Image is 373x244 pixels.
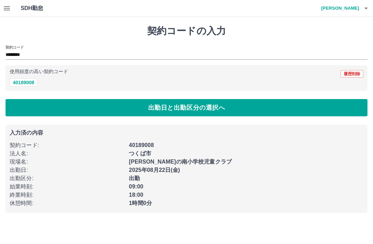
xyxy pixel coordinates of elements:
p: 出勤区分 : [10,174,125,183]
button: 出勤日と出勤区分の選択へ [6,99,367,116]
button: 40189008 [10,78,37,87]
p: 現場名 : [10,158,125,166]
p: 使用頻度の高い契約コード [10,69,68,74]
p: 入力済の内容 [10,130,363,136]
p: 契約コード : [10,141,125,149]
h1: 契約コードの入力 [6,25,367,37]
b: 09:00 [129,184,143,189]
h2: 契約コード [6,45,24,50]
b: 1時間0分 [129,200,152,206]
b: つくば市 [129,150,151,156]
b: 出勤 [129,175,140,181]
b: 18:00 [129,192,143,198]
p: 休憩時間 : [10,199,125,207]
p: 法人名 : [10,149,125,158]
b: [PERSON_NAME]の南小学校児童クラブ [129,159,232,165]
p: 終業時刻 : [10,191,125,199]
button: 履歴削除 [341,70,363,78]
p: 始業時刻 : [10,183,125,191]
p: 出勤日 : [10,166,125,174]
b: 40189008 [129,142,154,148]
b: 2025年08月22日(金) [129,167,180,173]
